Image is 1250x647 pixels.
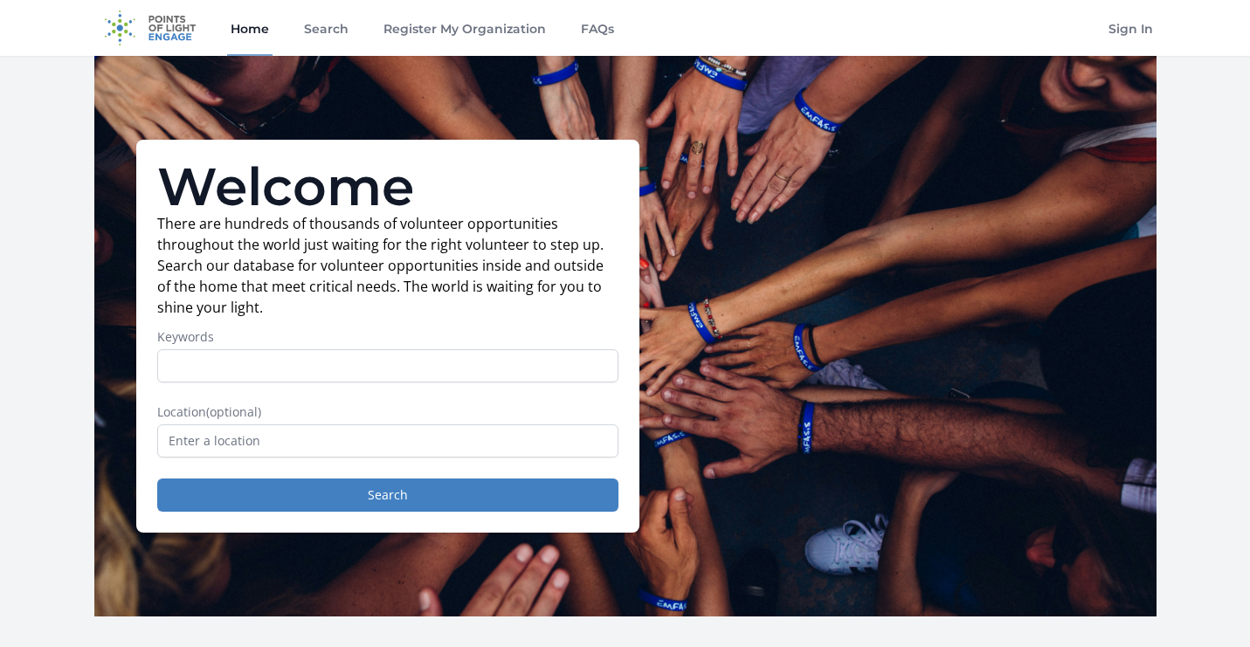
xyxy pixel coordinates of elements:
label: Location [157,403,618,421]
p: There are hundreds of thousands of volunteer opportunities throughout the world just waiting for ... [157,213,618,318]
h1: Welcome [157,161,618,213]
label: Keywords [157,328,618,346]
button: Search [157,478,618,512]
input: Enter a location [157,424,618,458]
span: (optional) [206,403,261,420]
